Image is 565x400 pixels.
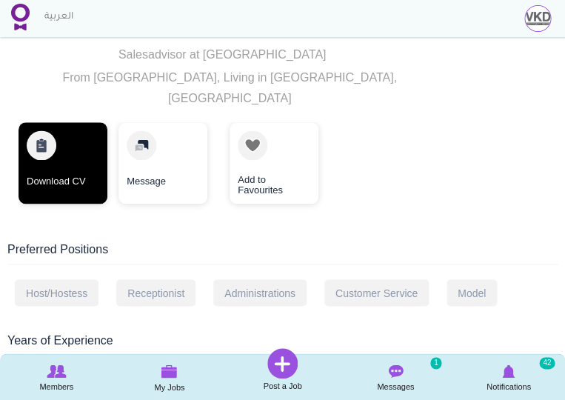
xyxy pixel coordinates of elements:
div: Model [447,279,497,306]
div: Receptionist [116,279,195,306]
div: Preferred Positions [7,241,558,264]
img: Browse Members [47,364,66,378]
a: Add to Favourites [230,122,318,204]
div: Years of Experience [7,332,558,356]
a: Message [118,122,207,204]
a: My Jobs My Jobs [113,356,227,399]
a: Post a Job Post a Job [226,348,339,393]
span: My Jobs [154,380,184,395]
img: Post a Job [267,348,298,379]
div: Administrations [213,279,307,306]
div: Customer Service [324,279,429,306]
p: From [GEOGRAPHIC_DATA], Living in [GEOGRAPHIC_DATA], [GEOGRAPHIC_DATA] [19,67,426,109]
img: Home [11,4,30,30]
a: Download CV [19,122,107,204]
small: 1 [430,357,442,369]
span: Notifications [487,379,531,394]
a: العربية [37,2,81,32]
div: Host/Hostess [15,279,98,306]
img: Notifications [502,364,515,378]
a: Messages Messages 1 [339,356,452,398]
img: My Jobs [161,364,178,378]
span: Post a Job [263,379,301,393]
span: Messages [377,379,414,394]
a: Notifications Notifications 42 [452,356,565,398]
small: 42 [539,357,555,369]
div: 1 / 3 [19,122,107,211]
span: Members [39,379,73,394]
p: Salesadvisor at [GEOGRAPHIC_DATA] [19,44,426,65]
div: 2 / 3 [118,122,207,211]
img: Messages [388,364,403,378]
div: 3 / 3 [218,122,307,211]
